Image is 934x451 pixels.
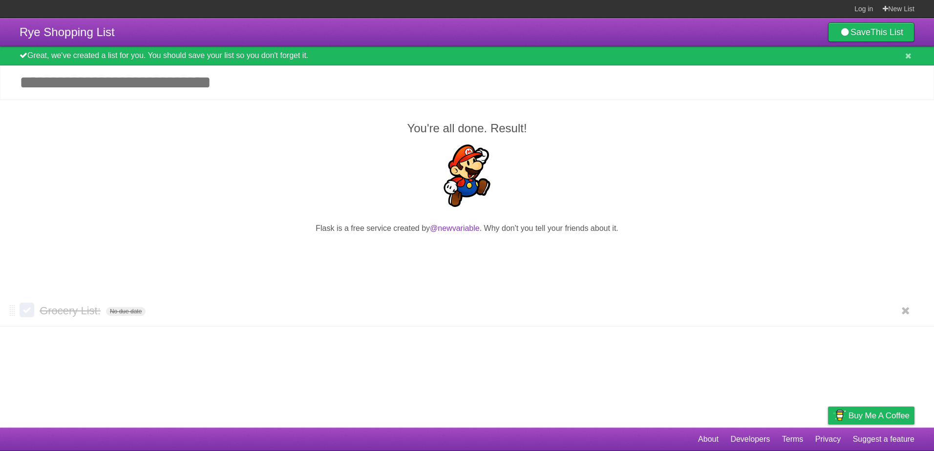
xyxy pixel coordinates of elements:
a: Privacy [815,430,841,449]
span: Rye Shopping List [20,25,115,39]
a: Buy me a coffee [828,407,914,425]
span: Grocery List: [40,305,103,317]
a: About [698,430,719,449]
label: Done [20,303,34,317]
a: Developers [730,430,770,449]
img: Buy me a coffee [833,407,846,424]
span: Buy me a coffee [849,407,910,424]
p: Flask is a free service created by . Why don't you tell your friends about it. [20,223,914,234]
a: @newvariable [430,224,480,232]
a: Suggest a feature [853,430,914,449]
img: Super Mario [436,144,498,207]
span: No due date [106,307,146,316]
h2: You're all done. Result! [20,120,914,137]
a: Terms [782,430,804,449]
iframe: X Post Button [449,246,485,260]
a: SaveThis List [828,22,914,42]
b: This List [870,27,903,37]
